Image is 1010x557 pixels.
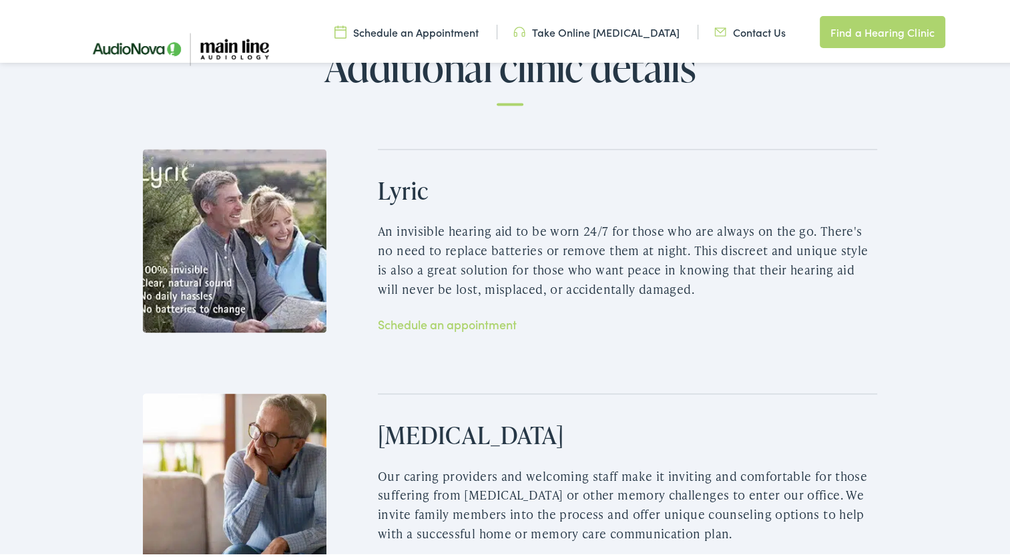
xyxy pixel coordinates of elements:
[714,22,786,37] a: Contact Us
[820,13,945,45] a: Find a Hearing Clinic
[378,464,877,541] p: Our caring providers and welcoming staff make it inviting and comfortable for those suffering fro...
[378,418,877,447] h2: [MEDICAL_DATA]
[378,174,877,202] h2: Lyric
[334,22,479,37] a: Schedule an Appointment
[513,22,680,37] a: Take Online [MEDICAL_DATA]
[378,313,517,330] a: Schedule an appointment
[143,146,326,330] img: Lyric
[513,22,525,37] img: utility icon
[334,22,346,37] img: utility icon
[378,219,877,296] p: An invisible hearing aid to be worn 24/7 for those who are always on the go. There's no need to r...
[143,42,877,103] h2: Additional clinic details
[714,22,726,37] img: utility icon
